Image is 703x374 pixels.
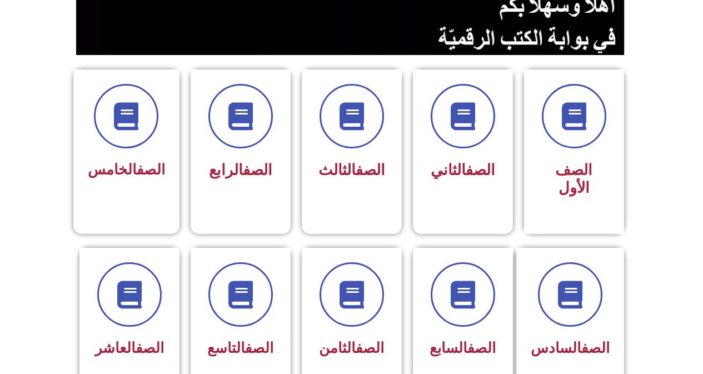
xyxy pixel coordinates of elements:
a: الصف [581,340,610,356]
span: الثالث [318,161,385,179]
span: الثاني [431,161,495,179]
a: الصف [356,161,385,179]
a: الصف [466,161,495,179]
span: الخامس [88,161,165,178]
a: الصف [136,340,164,356]
span: الثامن [319,340,384,356]
span: الصف الأول [555,161,592,197]
span: السادس [531,340,610,356]
a: الصف [467,340,496,356]
span: التاسع [207,340,273,356]
a: الصف [356,340,384,356]
span: العاشر [95,340,164,356]
a: الصف [243,161,272,179]
span: السابع [430,340,496,356]
a: الصف [245,340,273,356]
a: الصف [137,161,165,178]
span: الرابع [209,161,272,179]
